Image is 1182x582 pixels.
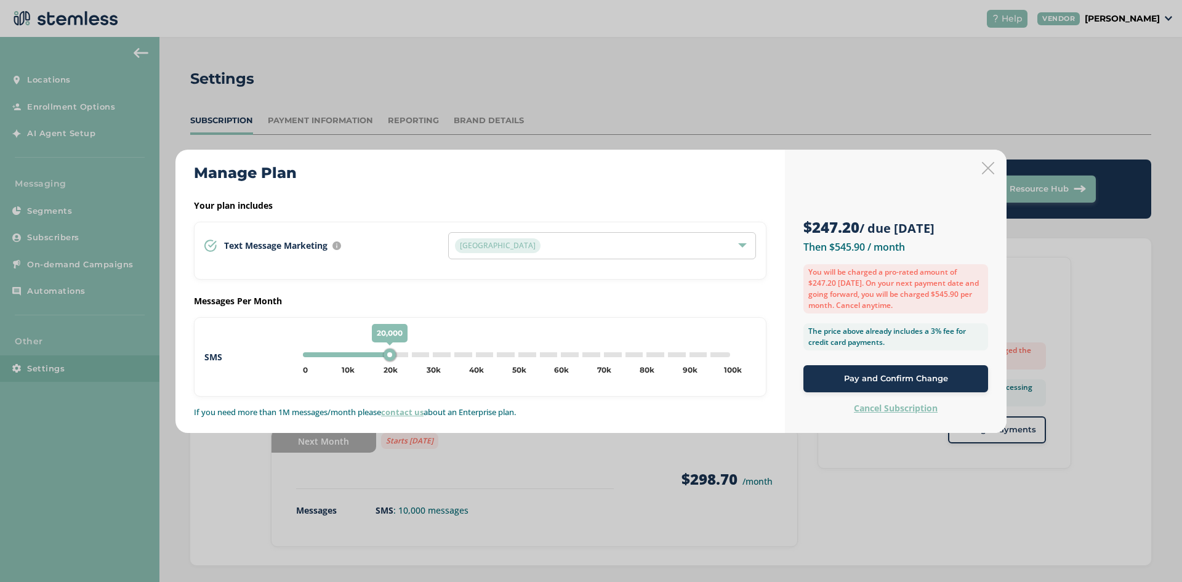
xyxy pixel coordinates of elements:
label: Cancel Subscription [854,402,938,414]
span: 20,000 [372,324,408,342]
a: contact us [381,406,424,418]
label: Then $545.90 / month [803,240,905,254]
div: 60k [554,365,569,376]
iframe: Chat Widget [1120,523,1182,582]
div: 40k [469,365,484,376]
div: 0 [303,365,308,376]
h3: / due [DATE] [803,217,988,237]
button: Pay and Confirm Change [803,365,988,392]
span: [GEOGRAPHIC_DATA] [455,238,541,253]
div: 50k [512,365,526,376]
img: icon-info-236977d2.svg [332,241,341,250]
span: Pay and Confirm Change [844,373,948,385]
div: 20k [384,365,398,376]
span: Text Message Marketing [224,241,328,250]
p: If you need more than 1M messages/month please about an Enterprise plan. [194,406,766,419]
div: 100k [724,365,742,376]
div: 70k [597,365,611,376]
label: The price above already includes a 3% fee for credit card payments. [803,323,988,350]
label: You will be charged a pro-rated amount of $247.20 [DATE]. On your next payment date and going for... [803,264,988,313]
div: 90k [683,365,698,376]
div: 10k [342,365,355,376]
h2: Manage Plan [194,162,297,184]
label: Messages Per Month [194,294,766,307]
label: SMS [204,350,288,363]
strong: $247.20 [803,217,859,237]
label: Your plan includes [194,199,766,212]
div: 80k [640,365,654,376]
div: 30k [427,365,441,376]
